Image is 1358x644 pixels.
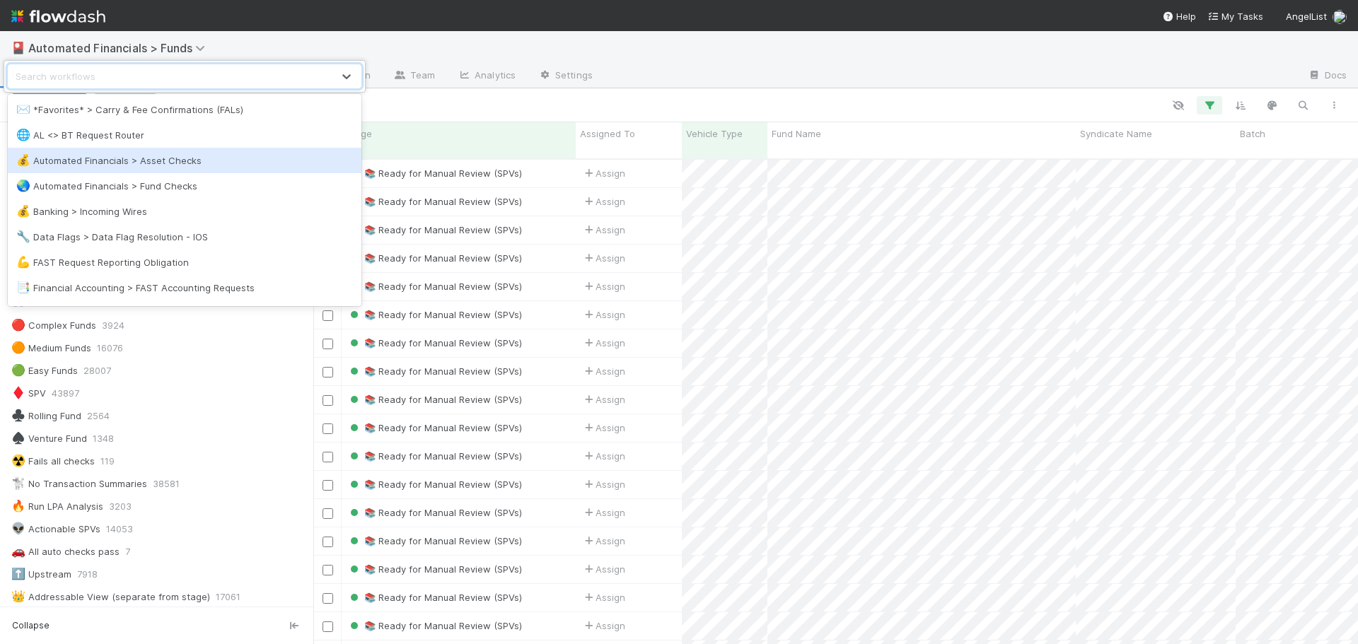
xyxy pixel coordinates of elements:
[16,153,353,168] div: Automated Financials > Asset Checks
[16,129,30,141] span: 🌐
[16,281,353,295] div: Financial Accounting > FAST Accounting Requests
[16,128,353,142] div: AL <> BT Request Router
[16,103,30,115] span: ✉️
[16,255,353,269] div: FAST Request Reporting Obligation
[16,180,30,192] span: 🌏
[16,281,30,293] span: 📑
[16,204,353,218] div: Banking > Incoming Wires
[16,230,353,244] div: Data Flags > Data Flag Resolution - IOS
[16,205,30,217] span: 💰
[16,103,353,117] div: *Favorites* > Carry & Fee Confirmations (FALs)
[16,69,95,83] div: Search workflows
[16,179,353,193] div: Automated Financials > Fund Checks
[16,154,30,166] span: 💰
[16,256,30,268] span: 💪
[16,230,30,242] span: 🔧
